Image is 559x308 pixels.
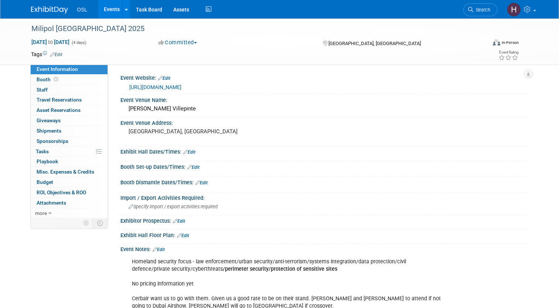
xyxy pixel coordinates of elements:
button: Committed [156,39,200,47]
span: to [47,39,54,45]
a: Asset Reservations [31,105,108,115]
a: Staff [31,85,108,95]
span: Playbook [37,158,58,164]
span: Event Information [37,66,78,72]
a: Edit [50,52,62,57]
img: ExhibitDay [31,6,68,14]
div: Booth Set-up Dates/Times: [120,161,528,171]
div: Exhibit Hall Dates/Times: [120,146,528,156]
div: Import / Export Activities Required: [120,192,528,202]
td: Toggle Event Tabs [93,218,108,228]
td: Personalize Event Tab Strip [80,218,93,228]
a: Budget [31,177,108,187]
span: Staff [37,87,48,93]
span: (4 days) [71,40,86,45]
a: Giveaways [31,116,108,126]
span: Budget [37,179,53,185]
a: Edit [195,180,208,185]
span: Travel Reservations [37,97,82,103]
a: Event Information [31,64,108,74]
a: Booth [31,75,108,85]
a: Shipments [31,126,108,136]
a: Edit [183,150,195,155]
span: [GEOGRAPHIC_DATA], [GEOGRAPHIC_DATA] [328,41,421,46]
span: Attachments [37,200,66,206]
div: Booth Dismantle Dates/Times: [120,177,528,186]
div: Exhibitor Prospectus: [120,215,528,225]
div: Event Notes: [120,244,528,253]
span: Booth [37,76,59,82]
a: Edit [158,76,170,81]
div: Exhibit Hall Floor Plan: [120,230,528,239]
div: Event Venue Address: [120,117,528,127]
a: Edit [153,247,165,252]
a: Sponsorships [31,136,108,146]
div: Event Format [447,38,519,49]
a: Playbook [31,157,108,167]
span: more [35,210,47,216]
a: Travel Reservations [31,95,108,105]
img: Format-Inperson.png [493,40,500,45]
span: Search [473,7,490,13]
a: Tasks [31,147,108,157]
a: Edit [173,219,185,224]
a: more [31,208,108,218]
span: Asset Reservations [37,107,81,113]
span: Sponsorships [37,138,68,144]
span: Booth not reserved yet [52,76,59,82]
div: Event Venue Name: [120,95,528,104]
div: In-Person [501,40,519,45]
span: Giveaways [37,117,61,123]
img: Harry Pratt [507,3,521,17]
div: Event Website: [120,72,528,82]
span: Tasks [36,148,49,154]
a: Edit [187,165,200,170]
a: Misc. Expenses & Credits [31,167,108,177]
div: [PERSON_NAME] Villepinte [126,103,522,114]
div: Event Rating [498,51,518,54]
span: ROI, Objectives & ROO [37,189,86,195]
a: ROI, Objectives & ROO [31,188,108,198]
pre: [GEOGRAPHIC_DATA], [GEOGRAPHIC_DATA] [129,128,282,135]
span: Specify import / export activities required [129,204,218,209]
a: Edit [177,233,189,238]
a: Search [463,3,497,16]
span: Shipments [37,128,61,134]
a: Attachments [31,198,108,208]
td: Tags [31,51,62,58]
b: /perimeter security/protection of sensitive sites [223,266,337,272]
div: Milipol [GEOGRAPHIC_DATA] 2025 [29,22,477,35]
span: OSL [77,7,87,13]
span: Misc. Expenses & Credits [37,169,94,175]
span: [DATE] [DATE] [31,39,70,45]
a: [URL][DOMAIN_NAME] [129,84,181,90]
